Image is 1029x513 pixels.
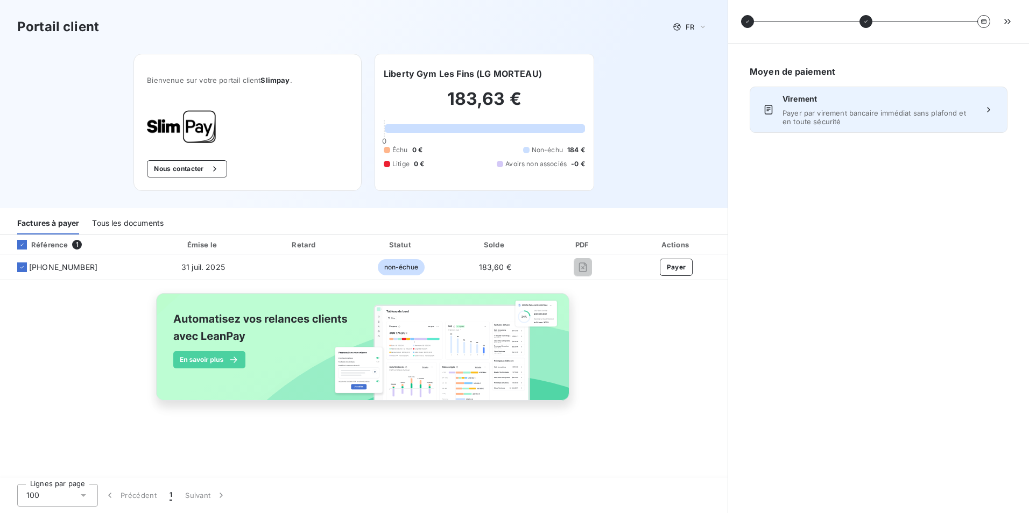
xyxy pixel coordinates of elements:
span: Bienvenue sur votre portail client . [147,76,348,84]
h2: 183,63 € [384,88,585,120]
div: Solde [451,239,539,250]
span: FR [686,23,694,31]
span: -0 € [571,159,585,169]
span: 31 juil. 2025 [181,262,225,272]
span: 0 € [412,145,422,155]
div: Actions [627,239,725,250]
span: Non-échu [532,145,563,155]
span: Payer par virement bancaire immédiat sans plafond et en toute sécurité [783,109,975,126]
span: non-échue [378,259,425,275]
div: Émise le [152,239,254,250]
span: 0 [382,137,386,145]
span: [PHONE_NUMBER] [29,262,97,273]
div: Référence [9,240,68,250]
img: Company logo [147,110,216,143]
span: Virement [783,94,975,104]
div: Tous les documents [92,212,164,234]
span: 183,60 € [479,262,511,272]
span: 1 [72,240,82,250]
div: PDF [544,239,623,250]
span: Litige [392,159,410,169]
button: Suivant [179,484,233,507]
span: 184 € [567,145,585,155]
div: Factures à payer [17,212,79,234]
span: Slimpay [260,76,290,84]
div: Statut [356,239,447,250]
button: Nous contacter [147,160,227,177]
h6: Moyen de paiement [750,65,1007,78]
h3: Portail client [17,17,99,37]
img: banner [146,287,581,419]
button: 1 [163,484,179,507]
button: Payer [660,259,693,276]
span: 1 [170,490,172,501]
span: Échu [392,145,408,155]
button: Précédent [98,484,163,507]
span: 0 € [414,159,424,169]
span: 100 [26,490,39,501]
div: Retard [258,239,351,250]
h6: Liberty Gym Les Fins (LG MORTEAU) [384,67,542,80]
span: Avoirs non associés [505,159,567,169]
